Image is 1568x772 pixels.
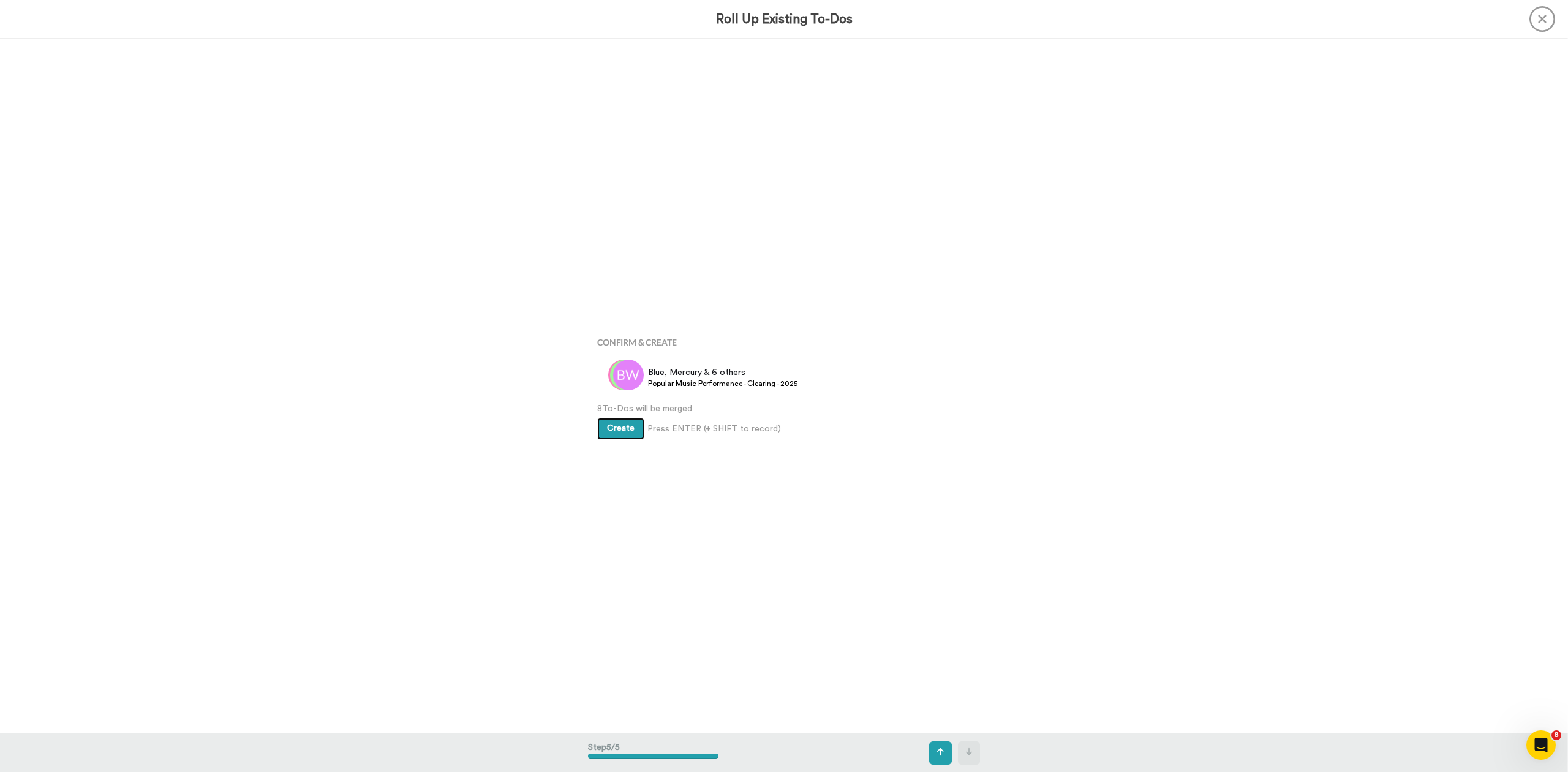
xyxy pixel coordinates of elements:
span: 8 [1551,730,1561,740]
span: Create [607,424,635,433]
h4: Confirm & Create [597,338,971,347]
button: Create [597,418,644,440]
div: Step 5 / 5 [588,735,718,771]
h3: Roll Up Existing To-Dos [716,12,853,26]
span: Blue, Mercury & 6 others [648,366,797,379]
img: oo.png [608,360,639,390]
img: bw.png [613,360,644,390]
span: Popular Music Performance - Clearing - 2025 [648,379,797,388]
img: mb.png [610,360,641,390]
span: 8 To-Dos will be merged [597,403,971,415]
span: Press ENTER (+ SHIFT to record) [647,423,781,435]
iframe: Intercom live chat [1526,730,1556,760]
